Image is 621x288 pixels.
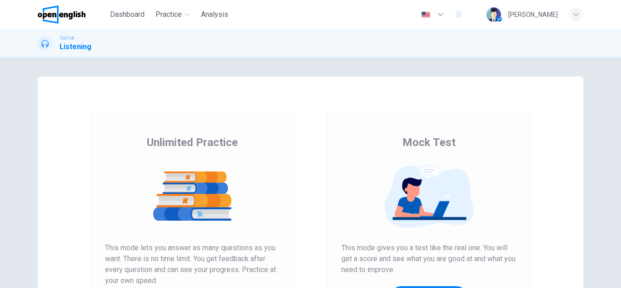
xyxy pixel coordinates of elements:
span: Dashboard [110,9,145,20]
span: Unlimited Practice [147,135,238,150]
span: This mode gives you a test like the real one. You will get a score and see what you are good at a... [341,243,516,275]
span: Practice [155,9,182,20]
h1: Listening [60,41,91,52]
button: Analysis [197,6,232,23]
span: TOEFL® [60,35,74,41]
span: Mock Test [402,135,456,150]
img: en [420,11,431,18]
button: Practice [152,6,194,23]
div: [PERSON_NAME] [508,9,558,20]
button: Dashboard [106,6,148,23]
span: Analysis [201,9,228,20]
span: This mode lets you answer as many questions as you want. There is no time limit. You get feedback... [105,243,280,286]
a: OpenEnglish logo [38,5,106,24]
img: OpenEnglish logo [38,5,85,24]
img: Profile picture [486,7,501,22]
